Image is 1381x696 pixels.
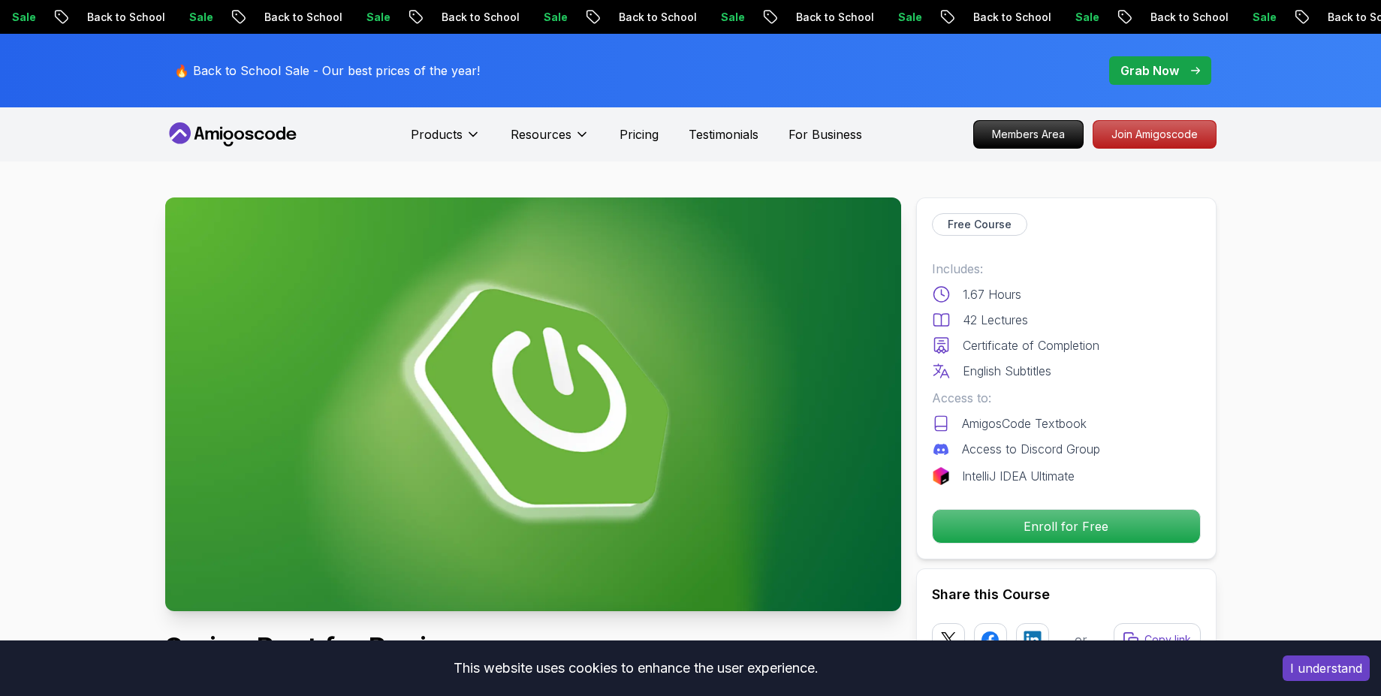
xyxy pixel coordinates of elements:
p: Back to School [427,10,529,25]
p: Back to School [250,10,352,25]
img: spring-boot-for-beginners_thumbnail [165,197,901,611]
p: Members Area [974,121,1083,148]
p: Access to: [932,389,1201,407]
p: 1.67 Hours [963,285,1021,303]
img: jetbrains logo [932,467,950,485]
a: For Business [788,125,862,143]
p: Join Amigoscode [1093,121,1216,148]
p: Sale [884,10,932,25]
p: Sale [1238,10,1286,25]
h1: Spring Boot for Beginners [165,632,707,662]
p: Sale [707,10,755,25]
h2: Share this Course [932,584,1201,605]
button: Enroll for Free [932,509,1201,544]
p: English Subtitles [963,362,1051,380]
p: Sale [175,10,223,25]
p: Copy link [1144,632,1191,647]
div: This website uses cookies to enhance the user experience. [11,652,1260,685]
p: Sale [529,10,577,25]
p: or [1075,631,1087,649]
a: Join Amigoscode [1093,120,1217,149]
p: 🔥 Back to School Sale - Our best prices of the year! [174,62,480,80]
p: Certificate of Completion [963,336,1099,354]
a: Testimonials [689,125,758,143]
p: Resources [511,125,571,143]
p: Back to School [782,10,884,25]
p: Includes: [932,260,1201,278]
p: Back to School [1136,10,1238,25]
p: Access to Discord Group [962,440,1100,458]
button: Accept cookies [1283,655,1370,681]
button: Copy link [1114,623,1201,656]
p: Grab Now [1120,62,1179,80]
p: Products [411,125,463,143]
p: Free Course [948,217,1012,232]
button: Products [411,125,481,155]
p: Sale [1061,10,1109,25]
p: 42 Lectures [963,311,1028,329]
p: Back to School [73,10,175,25]
a: Pricing [620,125,659,143]
p: IntelliJ IDEA Ultimate [962,467,1075,485]
a: Members Area [973,120,1084,149]
p: Back to School [605,10,707,25]
p: Sale [352,10,400,25]
p: Enroll for Free [933,510,1200,543]
p: Back to School [959,10,1061,25]
p: AmigosCode Textbook [962,414,1087,432]
button: Resources [511,125,589,155]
